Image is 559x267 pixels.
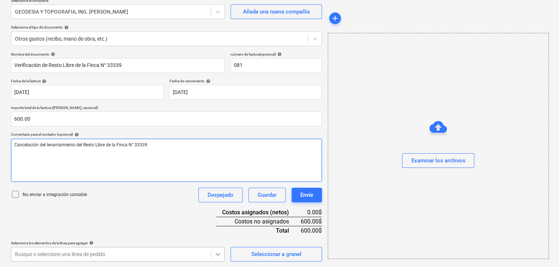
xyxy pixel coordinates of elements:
div: Envíe [300,190,313,200]
div: Fecha de la factura [11,79,163,83]
span: Cancelación del levantamiento del Resto Libre de la Finca N° 33339 [14,142,147,147]
button: Despejado [198,188,243,202]
div: Seleccionar a granel [251,249,301,259]
div: Total [216,226,301,235]
span: help [204,79,210,83]
span: help [49,52,55,56]
div: Seleccione el tipo de documento [11,25,322,30]
div: Fecha de vencimiento [169,79,322,83]
div: Añade una nueva compañía [243,7,309,16]
input: número de factura [231,58,322,73]
p: No enviar a integración contable [23,192,87,198]
div: 600.00$ [301,226,322,235]
p: Importe total de la factura ([PERSON_NAME], opcional) [11,105,322,112]
div: Examinar los archivos [411,156,465,165]
span: help [88,241,94,245]
button: Guardar [248,188,286,202]
span: help [73,132,79,137]
div: 600.00$ [301,217,322,226]
button: Seleccionar a granel [231,247,322,262]
div: Despejado [208,190,233,200]
span: help [63,25,69,30]
input: Importe total de la factura (coste neto, opcional) [11,112,322,126]
div: Nombre del documento [11,52,225,57]
iframe: Chat Widget [522,232,559,267]
button: Añade una nueva compañía [231,4,322,19]
div: Costos no asignados [216,217,301,226]
div: Examinar los archivos [328,33,549,259]
div: 0.00$ [301,208,322,217]
div: Comentario para el contador (opcional) [11,132,322,137]
button: Envíe [292,188,322,202]
div: Seleccione los elementos de la línea para agregar [11,241,225,245]
input: Fecha de vencimiento no especificada [169,85,322,99]
div: Costos asignados (netos) [216,208,301,217]
span: help [41,79,46,83]
div: Widget de chat [522,232,559,267]
input: Fecha de factura no especificada [11,85,163,99]
input: Nombre del documento [11,58,225,73]
span: add [331,14,339,23]
div: Guardar [258,190,277,200]
div: número de factura (opcional) [231,52,322,57]
span: help [276,52,282,56]
button: Examinar los archivos [402,153,474,168]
